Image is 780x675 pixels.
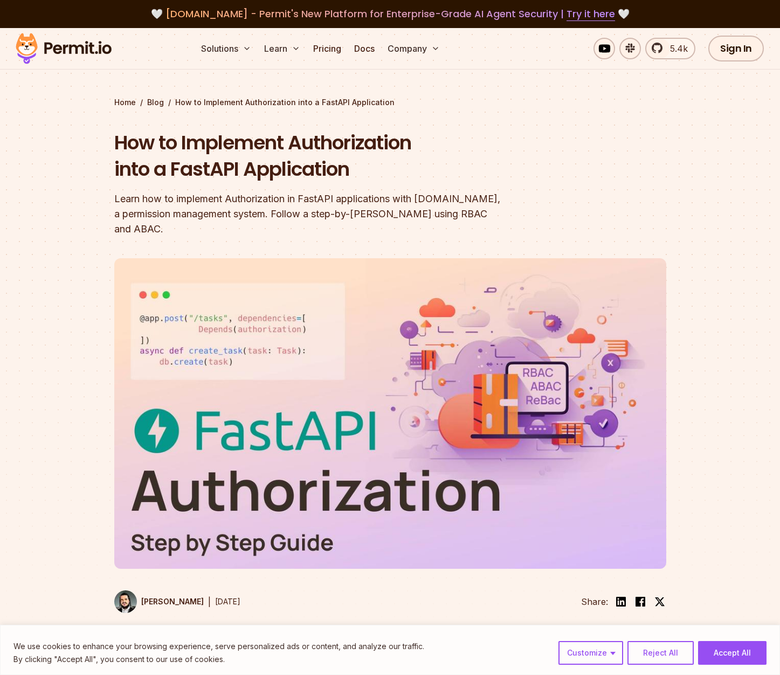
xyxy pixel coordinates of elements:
img: How to Implement Authorization into a FastAPI Application [114,258,666,569]
a: 5.4k [645,38,695,59]
div: 🤍 🤍 [26,6,754,22]
a: Sign In [708,36,764,61]
a: [PERSON_NAME] [114,590,204,613]
div: / / [114,97,666,108]
img: facebook [634,595,647,608]
h1: How to Implement Authorization into a FastAPI Application [114,129,528,183]
a: Home [114,97,136,108]
img: Gabriel L. Manor [114,590,137,613]
button: Company [383,38,444,59]
span: [DOMAIN_NAME] - Permit's New Platform for Enterprise-Grade AI Agent Security | [165,7,615,20]
li: Share: [581,595,608,608]
p: By clicking "Accept All", you consent to our use of cookies. [13,653,424,666]
button: Customize [558,641,623,665]
p: We use cookies to enhance your browsing experience, serve personalized ads or content, and analyz... [13,640,424,653]
a: Blog [147,97,164,108]
button: Solutions [197,38,256,59]
time: [DATE] [215,597,240,606]
img: twitter [654,596,665,607]
div: | [208,595,211,608]
button: Accept All [698,641,767,665]
a: Pricing [309,38,346,59]
a: Docs [350,38,379,59]
img: Permit logo [11,30,116,67]
button: Reject All [627,641,694,665]
button: Learn [260,38,305,59]
div: Learn how to implement Authorization in FastAPI applications with [DOMAIN_NAME], a permission man... [114,191,528,237]
a: Try it here [567,7,615,21]
span: 5.4k [664,42,688,55]
p: [PERSON_NAME] [141,596,204,607]
img: linkedin [615,595,627,608]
